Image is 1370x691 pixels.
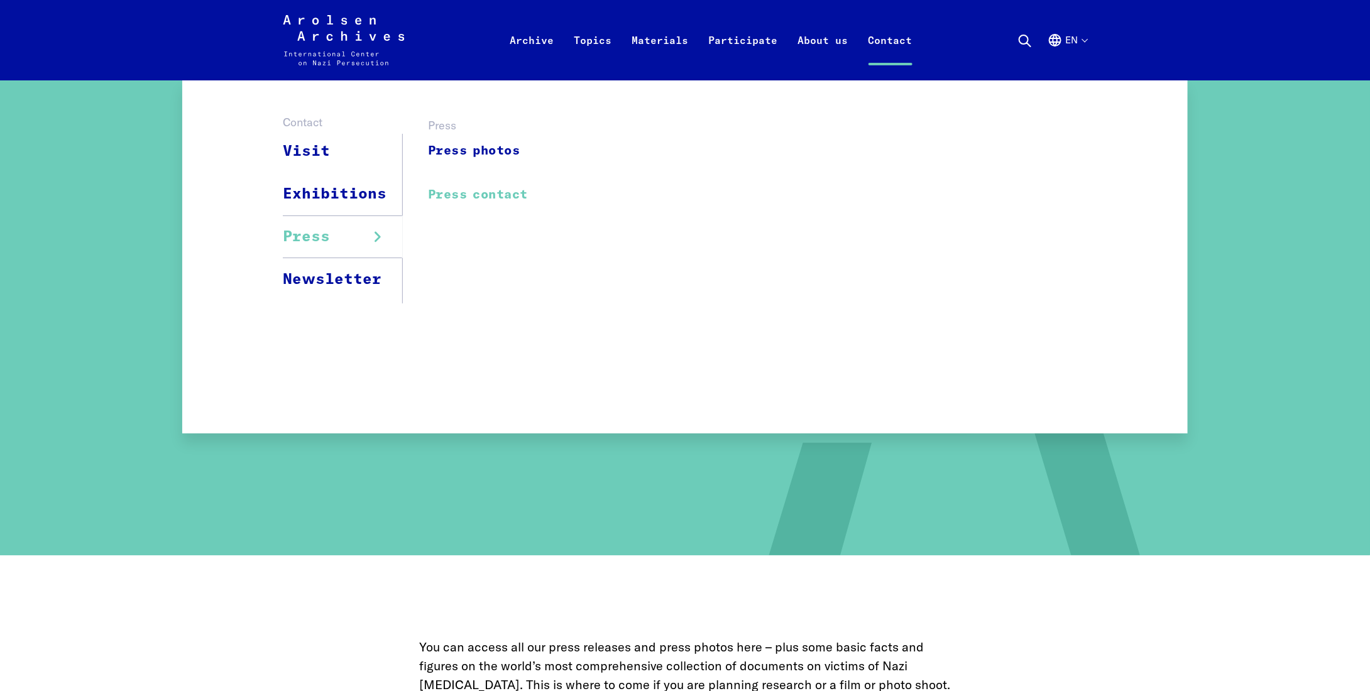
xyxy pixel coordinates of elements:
[428,137,528,165] a: Press photos
[699,30,788,80] a: Participate
[500,30,564,80] a: Archive
[564,30,622,80] a: Topics
[283,131,403,173] a: Visit
[403,134,548,303] ul: Press
[283,226,330,248] span: Press
[1048,33,1087,78] button: English, language selection
[283,258,403,300] a: Newsletter
[283,215,403,258] a: Press
[500,15,923,65] nav: Primary
[788,30,858,80] a: About us
[622,30,699,80] a: Materials
[283,173,403,215] a: Exhibitions
[858,30,923,80] a: Contact
[428,181,528,209] a: Press contact
[283,131,403,300] ul: Contact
